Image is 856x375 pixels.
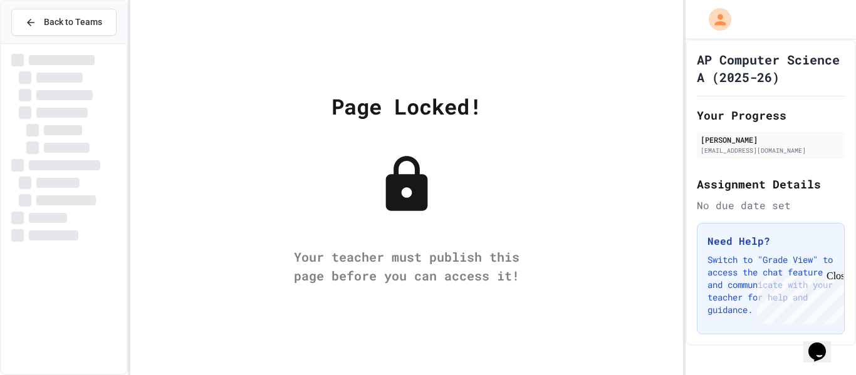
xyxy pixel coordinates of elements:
div: Chat with us now!Close [5,5,86,80]
p: Switch to "Grade View" to access the chat feature and communicate with your teacher for help and ... [707,254,834,316]
iframe: chat widget [803,325,843,362]
div: No due date set [697,198,845,213]
div: Your teacher must publish this page before you can access it! [281,247,532,285]
h1: AP Computer Science A (2025-26) [697,51,845,86]
div: [EMAIL_ADDRESS][DOMAIN_NAME] [701,146,841,155]
button: Back to Teams [11,9,117,36]
span: Back to Teams [44,16,102,29]
div: Page Locked! [331,90,482,122]
div: My Account [696,5,734,34]
div: [PERSON_NAME] [701,134,841,145]
h2: Your Progress [697,106,845,124]
h3: Need Help? [707,234,834,249]
iframe: chat widget [752,270,843,324]
h2: Assignment Details [697,175,845,193]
